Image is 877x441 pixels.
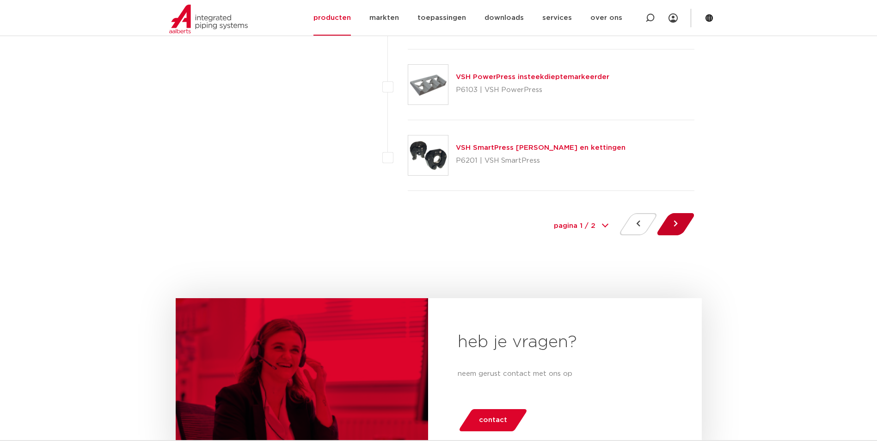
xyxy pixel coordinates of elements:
[456,153,626,168] p: P6201 | VSH SmartPress
[456,144,626,151] a: VSH SmartPress [PERSON_NAME] en kettingen
[458,368,672,380] p: neem gerust contact met ons op
[408,65,448,104] img: Thumbnail for VSH PowerPress insteekdieptemarkeerder
[458,331,672,354] h2: heb je vragen?
[456,83,609,98] p: P6103 | VSH PowerPress
[479,413,507,428] span: contact
[408,135,448,175] img: Thumbnail for VSH SmartPress bekken en kettingen
[456,73,609,80] a: VSH PowerPress insteekdieptemarkeerder
[458,409,528,431] a: contact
